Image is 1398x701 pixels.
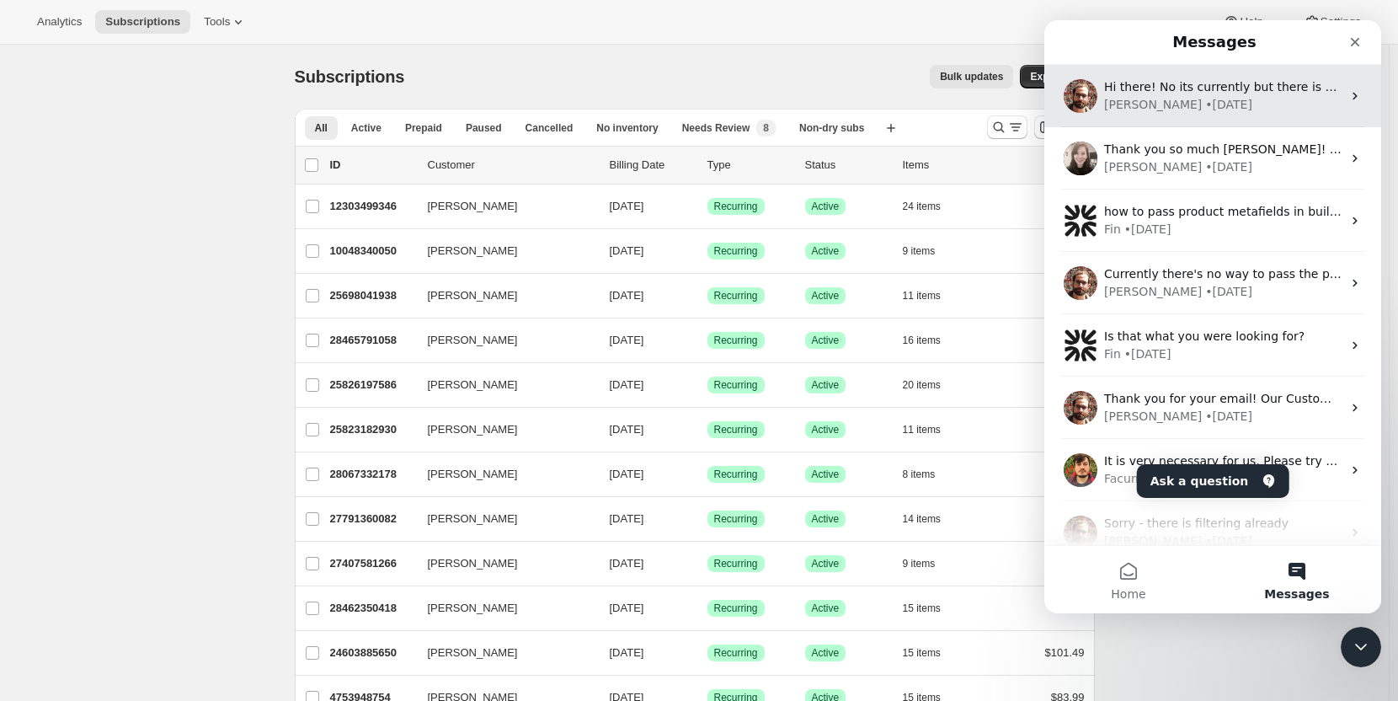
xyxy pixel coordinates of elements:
img: Profile image for Facundo [19,433,53,467]
button: [PERSON_NAME] [418,327,586,354]
span: Needs Review [682,121,750,135]
iframe: Intercom live chat [1044,20,1381,613]
div: [PERSON_NAME] [60,512,157,530]
span: Active [812,602,840,615]
span: 16 items [903,334,941,347]
span: 9 items [903,244,936,258]
span: Messages [220,568,285,580]
span: [PERSON_NAME] [428,243,518,260]
img: Profile image for Fin [19,308,53,342]
button: [PERSON_NAME] [418,193,586,220]
button: Settings [1294,10,1371,34]
span: how to pass product metafields in build a box product card [60,185,408,198]
span: Home [67,568,101,580]
button: Bulk updates [930,65,1013,88]
div: Type [707,157,792,174]
p: 24603885650 [330,645,414,661]
p: Status [805,157,889,174]
span: Recurring [714,646,758,660]
button: 11 items [903,418,959,441]
span: Cancelled [526,121,574,135]
span: 15 items [903,646,941,660]
div: 28465791058[PERSON_NAME][DATE]SuccessRecurringSuccessActive16 items$70.35 [330,329,1085,352]
iframe: Intercom live chat [1341,627,1381,667]
div: 10048340050[PERSON_NAME][DATE]SuccessRecurringSuccessActive9 items$83.46 [330,239,1085,263]
span: Is that what you were looking for? [60,309,260,323]
button: [PERSON_NAME] [418,282,586,309]
div: Fin [60,325,77,343]
p: 25823182930 [330,421,414,438]
span: It is very necessary for us. Please try to keep it anyhow in mobile DOM (same as Desktop). Thanks [60,434,642,447]
button: [PERSON_NAME] [418,506,586,532]
span: Paused [466,121,502,135]
button: 20 items [903,373,959,397]
button: 15 items [903,597,959,620]
div: 24603885650[PERSON_NAME][DATE]SuccessRecurringSuccessActive15 items$101.49 [330,641,1085,665]
button: Customize table column order and visibility [1034,115,1058,139]
span: [DATE] [610,557,644,570]
span: 14 items [903,512,941,526]
span: [PERSON_NAME] [428,377,518,393]
span: Recurring [714,468,758,481]
span: Recurring [714,602,758,615]
span: Currently there's no way to pass the product tags to the cards. What did you have in mind? [60,247,600,260]
span: [PERSON_NAME] [428,511,518,527]
span: Active [812,334,840,347]
div: 27407581266[PERSON_NAME][DATE]SuccessRecurringSuccessActive9 items$83.99 [330,552,1085,575]
span: [DATE] [610,200,644,212]
span: Active [812,557,840,570]
span: Active [812,468,840,481]
span: Tools [204,15,230,29]
span: Export [1030,70,1062,83]
p: 25826197586 [330,377,414,393]
span: No inventory [596,121,658,135]
span: [PERSON_NAME] [428,645,518,661]
div: Fin [60,201,77,218]
button: Tools [194,10,257,34]
span: $101.49 [1045,646,1085,659]
span: Recurring [714,200,758,213]
span: [DATE] [610,423,644,436]
span: 9 items [903,557,936,570]
span: 11 items [903,423,941,436]
div: Facundo [60,450,109,468]
span: Analytics [37,15,82,29]
img: Profile image for Emily [19,121,53,155]
span: Recurring [714,244,758,258]
span: Active [351,121,382,135]
button: [PERSON_NAME] [418,550,586,577]
span: Active [812,512,840,526]
button: [PERSON_NAME] [418,639,586,666]
span: [DATE] [610,512,644,525]
button: Ask a question [93,444,245,478]
span: Active [812,289,840,302]
span: [PERSON_NAME] [428,332,518,349]
img: Profile image for Fin [19,184,53,217]
button: [PERSON_NAME] [418,416,586,443]
span: Thank you so much [PERSON_NAME]! This will be very helpful since customers like to purchase multi... [60,122,859,136]
span: Settings [1321,15,1361,29]
p: 28465791058 [330,332,414,349]
span: Active [812,244,840,258]
button: 14 items [903,507,959,531]
button: 15 items [903,641,959,665]
img: Profile image for Brian [19,495,53,529]
button: [PERSON_NAME] [418,372,586,399]
span: 15 items [903,602,941,615]
span: Recurring [714,334,758,347]
div: 28067332178[PERSON_NAME][DATE]SuccessRecurringSuccessActive8 items$75.31 [330,463,1085,486]
div: • [DATE] [80,325,127,343]
button: 16 items [903,329,959,352]
span: All [315,121,328,135]
div: 12303499346[PERSON_NAME][DATE]SuccessRecurringSuccessActive24 items$87.17 [330,195,1085,218]
span: 24 items [903,200,941,213]
button: 9 items [903,552,954,575]
span: 20 items [903,378,941,392]
button: [PERSON_NAME] [418,238,586,265]
span: Help [1240,15,1262,29]
p: Billing Date [610,157,694,174]
span: [DATE] [610,334,644,346]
